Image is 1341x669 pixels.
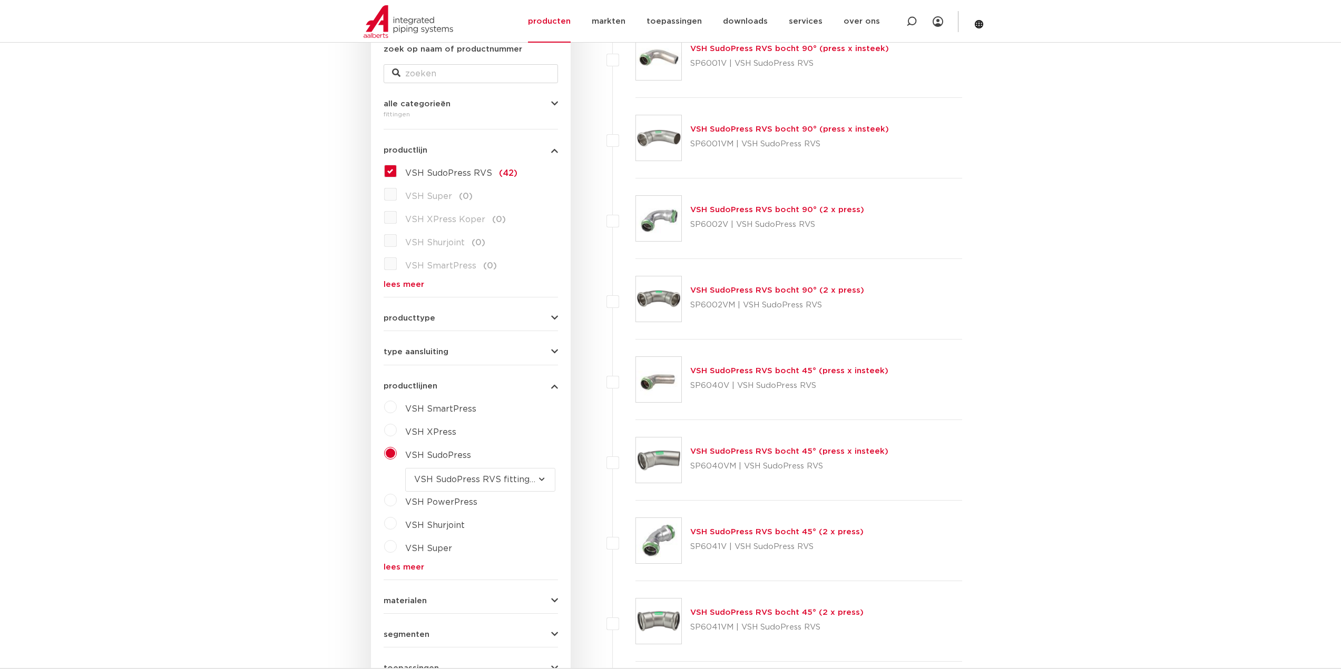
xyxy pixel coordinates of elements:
span: VSH Super [405,192,452,201]
img: Thumbnail for VSH SudoPress RVS bocht 45° (2 x press) [636,598,681,644]
img: Thumbnail for VSH SudoPress RVS bocht 90° (2 x press) [636,276,681,322]
span: (0) [472,238,485,247]
p: SP6002VM | VSH SudoPress RVS [690,297,864,314]
a: VSH SudoPress RVS bocht 45° (2 x press) [690,528,864,536]
img: Thumbnail for VSH SudoPress RVS bocht 90° (press x insteek) [636,115,681,161]
button: segmenten [384,631,558,638]
img: Thumbnail for VSH SudoPress RVS bocht 45° (press x insteek) [636,437,681,483]
a: VSH SudoPress RVS bocht 90° (2 x press) [690,286,864,294]
p: SP6041VM | VSH SudoPress RVS [690,619,864,636]
a: VSH SudoPress RVS bocht 45° (2 x press) [690,608,864,616]
p: SP6001VM | VSH SudoPress RVS [690,136,889,153]
span: VSH Super [405,544,452,553]
span: (0) [492,215,506,224]
span: VSH SudoPress [405,451,471,460]
button: materialen [384,597,558,605]
a: VSH SudoPress RVS bocht 90° (press x insteek) [690,125,889,133]
img: Thumbnail for VSH SudoPress RVS bocht 90° (2 x press) [636,196,681,241]
p: SP6040V | VSH SudoPress RVS [690,377,888,394]
p: SP6002V | VSH SudoPress RVS [690,216,864,233]
a: VSH SudoPress RVS bocht 45° (press x insteek) [690,447,888,455]
span: VSH XPress Koper [405,215,485,224]
span: (42) [499,169,517,177]
span: alle categorieën [384,100,451,108]
button: productlijn [384,146,558,154]
span: VSH Shurjoint [405,521,465,530]
img: Thumbnail for VSH SudoPress RVS bocht 90° (press x insteek) [636,35,681,80]
label: zoek op naam of productnummer [384,43,522,56]
a: VSH SudoPress RVS bocht 90° (press x insteek) [690,45,889,53]
img: Thumbnail for VSH SudoPress RVS bocht 45° (press x insteek) [636,357,681,402]
button: productlijnen [384,382,558,390]
span: segmenten [384,631,429,638]
span: VSH XPress [405,428,456,436]
a: lees meer [384,281,558,288]
p: SP6040VM | VSH SudoPress RVS [690,458,888,475]
span: producttype [384,314,435,322]
a: lees meer [384,563,558,571]
span: type aansluiting [384,348,448,356]
span: VSH SmartPress [405,405,476,413]
span: (0) [483,262,497,270]
p: SP6041V | VSH SudoPress RVS [690,538,864,555]
span: VSH SmartPress [405,262,476,270]
button: type aansluiting [384,348,558,356]
a: VSH SudoPress RVS bocht 90° (2 x press) [690,206,864,214]
a: VSH SudoPress RVS bocht 45° (press x insteek) [690,367,888,375]
span: materialen [384,597,427,605]
span: (0) [459,192,473,201]
span: VSH PowerPress [405,498,477,506]
p: SP6001V | VSH SudoPress RVS [690,55,889,72]
span: VSH Shurjoint [405,238,465,247]
button: alle categorieën [384,100,558,108]
span: VSH SudoPress RVS [405,169,492,177]
div: fittingen [384,108,558,121]
span: productlijnen [384,382,437,390]
button: producttype [384,314,558,322]
span: productlijn [384,146,427,154]
input: zoeken [384,64,558,83]
img: Thumbnail for VSH SudoPress RVS bocht 45° (2 x press) [636,518,681,563]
